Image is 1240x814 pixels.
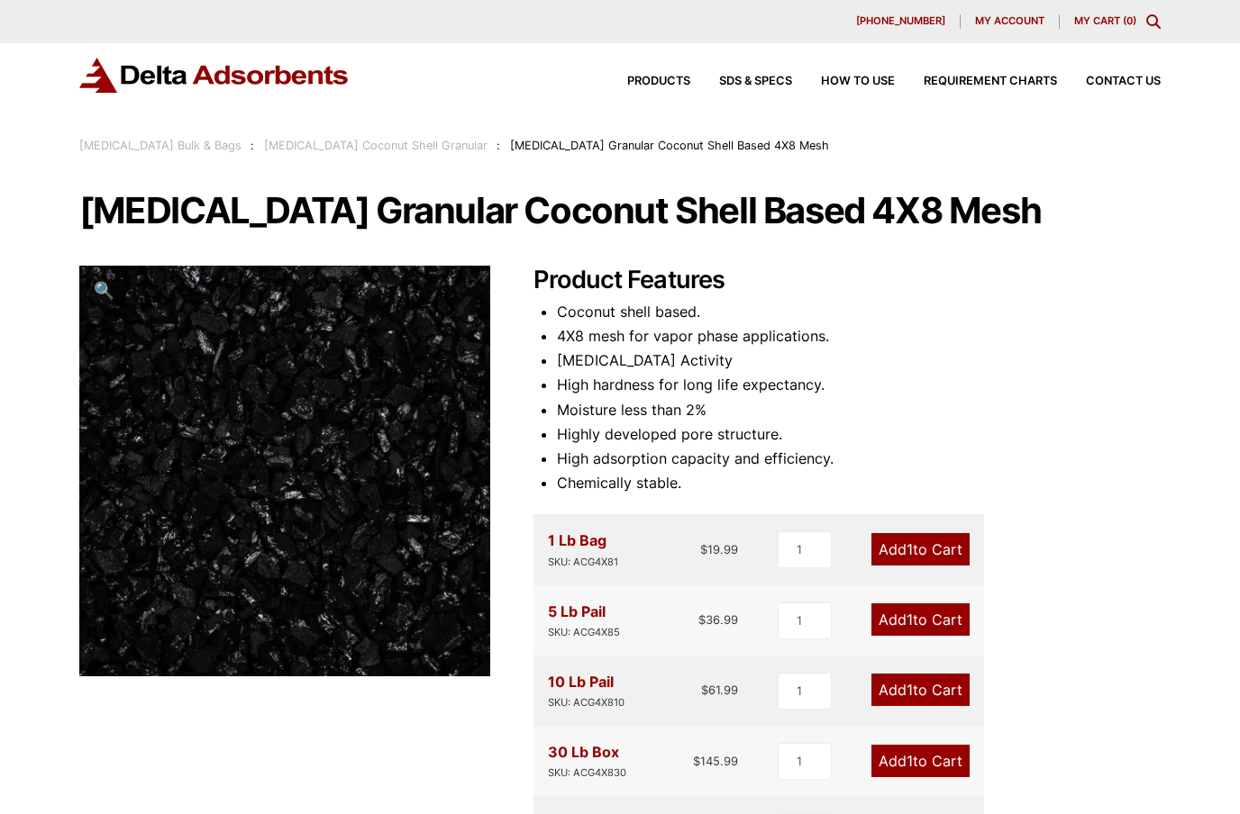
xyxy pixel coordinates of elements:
h2: Product Features [533,266,1161,295]
div: SKU: ACG4X830 [548,764,626,782]
bdi: 36.99 [698,612,738,627]
span: 🔍 [94,280,114,300]
li: [MEDICAL_DATA] Activity [557,348,1161,373]
a: Products [598,76,690,87]
span: Products [627,76,690,87]
span: Contact Us [1086,76,1161,87]
a: Requirement Charts [895,76,1057,87]
bdi: 61.99 [701,683,738,697]
div: 5 Lb Pail [548,600,620,641]
span: $ [698,612,706,627]
li: Chemically stable. [557,471,1161,495]
bdi: 19.99 [700,542,738,556]
span: $ [700,542,707,556]
span: How to Use [821,76,895,87]
li: High adsorption capacity and efficiency. [557,447,1161,471]
a: [MEDICAL_DATA] Bulk & Bags [79,139,242,152]
div: SKU: ACG4X810 [548,694,625,711]
a: SDS & SPECS [690,76,792,87]
li: Moisture less than 2% [557,398,1161,422]
div: 1 Lb Bag [548,529,618,570]
li: 4X8 mesh for vapor phase applications. [557,324,1161,348]
span: SDS & SPECS [719,76,792,87]
a: View full-screen image gallery [79,266,129,315]
span: 1 [907,681,913,699]
li: Highly developed pore structure. [557,422,1161,447]
li: Coconut shell based. [557,300,1161,324]
div: 30 Lb Box [548,740,626,782]
span: 0 [1126,14,1133,27]
span: 1 [907,610,913,629]
span: $ [701,683,708,697]
span: [MEDICAL_DATA] Granular Coconut Shell Based 4X8 Mesh [510,139,829,152]
a: Add1to Cart [871,603,970,636]
h1: [MEDICAL_DATA] Granular Coconut Shell Based 4X8 Mesh [79,192,1161,230]
a: [MEDICAL_DATA] Coconut Shell Granular [264,139,488,152]
div: 10 Lb Pail [548,670,625,711]
a: [PHONE_NUMBER] [842,14,961,29]
a: How to Use [792,76,895,87]
span: 1 [907,752,913,770]
li: High hardness for long life expectancy. [557,373,1161,397]
a: Add1to Cart [871,533,970,565]
a: My account [961,14,1060,29]
a: Contact Us [1057,76,1161,87]
span: 1 [907,540,913,558]
a: My Cart (0) [1074,14,1136,27]
a: Add1to Cart [871,745,970,777]
img: Delta Adsorbents [79,58,350,93]
bdi: 145.99 [693,754,738,768]
span: $ [693,754,700,768]
span: [PHONE_NUMBER] [856,16,945,26]
span: Requirement Charts [924,76,1057,87]
span: My account [975,16,1044,26]
div: SKU: ACG4X81 [548,554,618,571]
div: SKU: ACG4X85 [548,624,620,641]
span: : [251,139,254,152]
a: Add1to Cart [871,674,970,706]
span: : [497,139,500,152]
div: Toggle Modal Content [1146,14,1161,29]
